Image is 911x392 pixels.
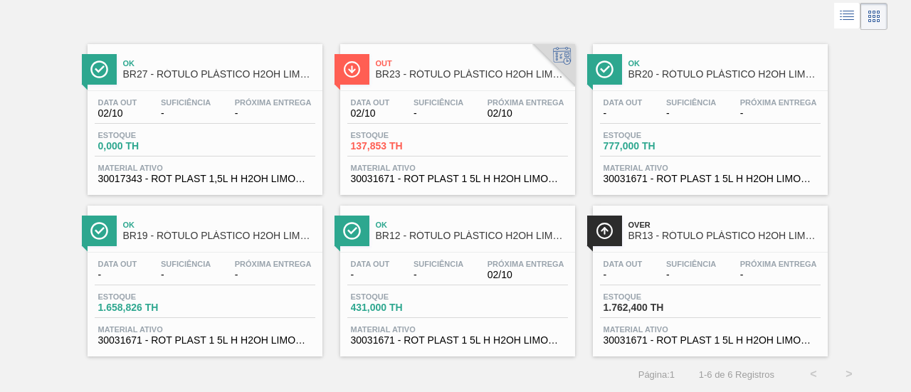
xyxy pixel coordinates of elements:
span: - [98,270,137,280]
img: Ícone [343,222,361,240]
span: Data out [604,98,643,107]
span: 02/10 [351,108,390,119]
span: - [604,108,643,119]
span: Suficiência [414,260,463,268]
span: 777,000 TH [604,141,703,152]
span: - [666,270,716,280]
a: ÍconeOutBR23 - RÓTULO PLÁSTICO H2OH LIMONETO 1,5L HData out02/10Suficiência-Próxima Entrega02/10E... [330,33,582,195]
span: - [351,270,390,280]
span: BR19 - RÓTULO PLÁSTICO H2OH LIMONETO 1,5L H [123,231,315,241]
span: Data out [98,260,137,268]
span: Página : 1 [638,369,675,380]
span: Suficiência [666,260,716,268]
div: Visão em Cards [860,3,888,30]
a: ÍconeOverBR13 - RÓTULO PLÁSTICO H2OH LIMONETO 1,5L HData out-Suficiência-Próxima Entrega-Estoque1... [582,195,835,356]
span: 431,000 TH [351,302,451,313]
span: Data out [351,98,390,107]
span: Material ativo [351,164,564,172]
span: Ok [123,221,315,229]
span: - [161,270,211,280]
span: - [666,108,716,119]
span: Estoque [98,292,198,301]
span: Suficiência [161,98,211,107]
span: Próxima Entrega [740,260,817,268]
span: Data out [351,260,390,268]
span: - [604,270,643,280]
span: Ok [628,59,821,68]
span: - [740,270,817,280]
img: Ícone [596,222,614,240]
a: ÍconeOkBR19 - RÓTULO PLÁSTICO H2OH LIMONETO 1,5L HData out-Suficiência-Próxima Entrega-Estoque1.6... [77,195,330,356]
span: BR27 - RÓTULO PLÁSTICO H2OH LIMONETO 1,5L H [123,69,315,80]
img: Ícone [596,60,614,78]
span: BR23 - RÓTULO PLÁSTICO H2OH LIMONETO 1,5L H [376,69,568,80]
span: Próxima Entrega [235,98,312,107]
span: Estoque [604,292,703,301]
span: Data out [604,260,643,268]
span: 30031671 - ROT PLAST 1 5L H H2OH LIMONETO IN211 [351,174,564,184]
span: 30031671 - ROT PLAST 1 5L H H2OH LIMONETO IN211 [604,174,817,184]
span: 0,000 TH [98,141,198,152]
span: BR13 - RÓTULO PLÁSTICO H2OH LIMONETO 1,5L H [628,231,821,241]
a: ÍconeOkBR20 - RÓTULO PLÁSTICO H2OH LIMONETO 1,5L HData out-Suficiência-Próxima Entrega-Estoque777... [582,33,835,195]
span: Suficiência [161,260,211,268]
span: 30031671 - ROT PLAST 1 5L H H2OH LIMONETO IN211 [98,335,312,346]
span: Data out [98,98,137,107]
span: Próxima Entrega [235,260,312,268]
a: ÍconeOkBR12 - RÓTULO PLÁSTICO H2OH LIMONETO 1,5L HData out-Suficiência-Próxima Entrega02/10Estoqu... [330,195,582,356]
span: Ok [123,59,315,68]
span: Próxima Entrega [488,260,564,268]
span: 30031671 - ROT PLAST 1 5L H H2OH LIMONETO IN211 [604,335,817,346]
span: Material ativo [98,325,312,334]
span: - [740,108,817,119]
span: Material ativo [351,325,564,334]
span: Próxima Entrega [488,98,564,107]
span: Estoque [98,131,198,139]
span: - [414,270,463,280]
img: Ícone [90,222,108,240]
span: - [235,108,312,119]
a: ÍconeOkBR27 - RÓTULO PLÁSTICO H2OH LIMONETO 1,5L HData out02/10Suficiência-Próxima Entrega-Estoqu... [77,33,330,195]
span: Out [376,59,568,68]
span: Over [628,221,821,229]
span: 137,853 TH [351,141,451,152]
button: > [831,356,867,392]
span: Ok [376,221,568,229]
span: Suficiência [666,98,716,107]
span: 02/10 [488,270,564,280]
span: Material ativo [604,164,817,172]
span: Suficiência [414,98,463,107]
span: - [414,108,463,119]
span: 02/10 [98,108,137,119]
span: 02/10 [488,108,564,119]
span: Próxima Entrega [740,98,817,107]
span: 30017343 - ROT PLAST 1,5L H H2OH LIMONETO 429 [98,174,312,184]
span: 1.658,826 TH [98,302,198,313]
span: Material ativo [604,325,817,334]
span: Estoque [351,292,451,301]
div: Visão em Lista [834,3,860,30]
span: - [235,270,312,280]
span: 1.762,400 TH [604,302,703,313]
button: < [796,356,831,392]
span: BR20 - RÓTULO PLÁSTICO H2OH LIMONETO 1,5L H [628,69,821,80]
span: Estoque [351,131,451,139]
span: - [161,108,211,119]
span: 30031671 - ROT PLAST 1 5L H H2OH LIMONETO IN211 [351,335,564,346]
span: 1 - 6 de 6 Registros [696,369,774,380]
span: Material ativo [98,164,312,172]
span: BR12 - RÓTULO PLÁSTICO H2OH LIMONETO 1,5L H [376,231,568,241]
img: Ícone [343,60,361,78]
img: Ícone [90,60,108,78]
span: Estoque [604,131,703,139]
